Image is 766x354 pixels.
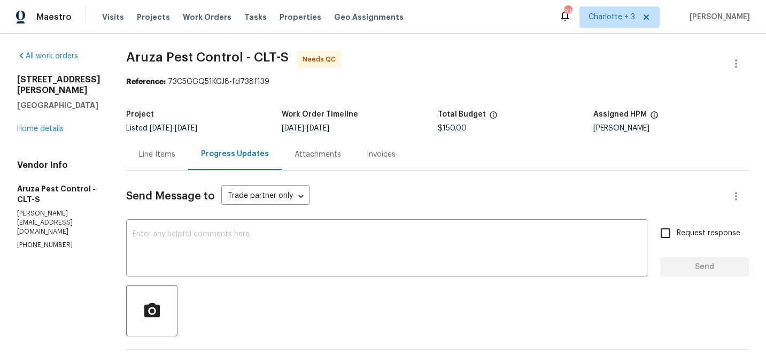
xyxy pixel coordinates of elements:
h5: Aruza Pest Control - CLT-S [17,183,100,205]
p: [PHONE_NUMBER] [17,241,100,250]
div: [PERSON_NAME] [593,125,749,132]
span: Properties [280,12,321,22]
h5: Work Order Timeline [282,111,358,118]
span: Send Message to [126,191,215,202]
div: Progress Updates [201,149,269,159]
span: [DATE] [307,125,329,132]
span: [PERSON_NAME] [685,12,750,22]
span: [DATE] [150,125,172,132]
span: Projects [137,12,170,22]
span: The hpm assigned to this work order. [650,111,659,125]
h5: Project [126,111,154,118]
span: - [150,125,197,132]
h4: Vendor Info [17,160,100,171]
span: [DATE] [282,125,304,132]
span: Visits [102,12,124,22]
span: Maestro [36,12,72,22]
div: 73C5GGQ51KGJ8-fd738f139 [126,76,749,87]
div: Line Items [139,149,175,160]
div: Trade partner only [221,188,310,205]
div: Invoices [367,149,396,160]
span: $150.00 [438,125,467,132]
span: Geo Assignments [334,12,404,22]
span: Work Orders [183,12,231,22]
span: [DATE] [175,125,197,132]
span: Request response [677,228,740,239]
div: Attachments [295,149,341,160]
span: Listed [126,125,197,132]
p: [PERSON_NAME][EMAIL_ADDRESS][DOMAIN_NAME] [17,209,100,236]
b: Reference: [126,78,166,86]
span: Tasks [244,13,267,21]
span: Charlotte + 3 [589,12,635,22]
h2: [STREET_ADDRESS][PERSON_NAME] [17,74,100,96]
span: The total cost of line items that have been proposed by Opendoor. This sum includes line items th... [489,111,498,125]
a: Home details [17,125,64,133]
span: Needs QC [303,54,340,65]
a: All work orders [17,52,78,60]
div: 93 [564,6,571,17]
h5: Total Budget [438,111,486,118]
h5: [GEOGRAPHIC_DATA] [17,100,100,111]
span: - [282,125,329,132]
h5: Assigned HPM [593,111,647,118]
span: Aruza Pest Control - CLT-S [126,51,289,64]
